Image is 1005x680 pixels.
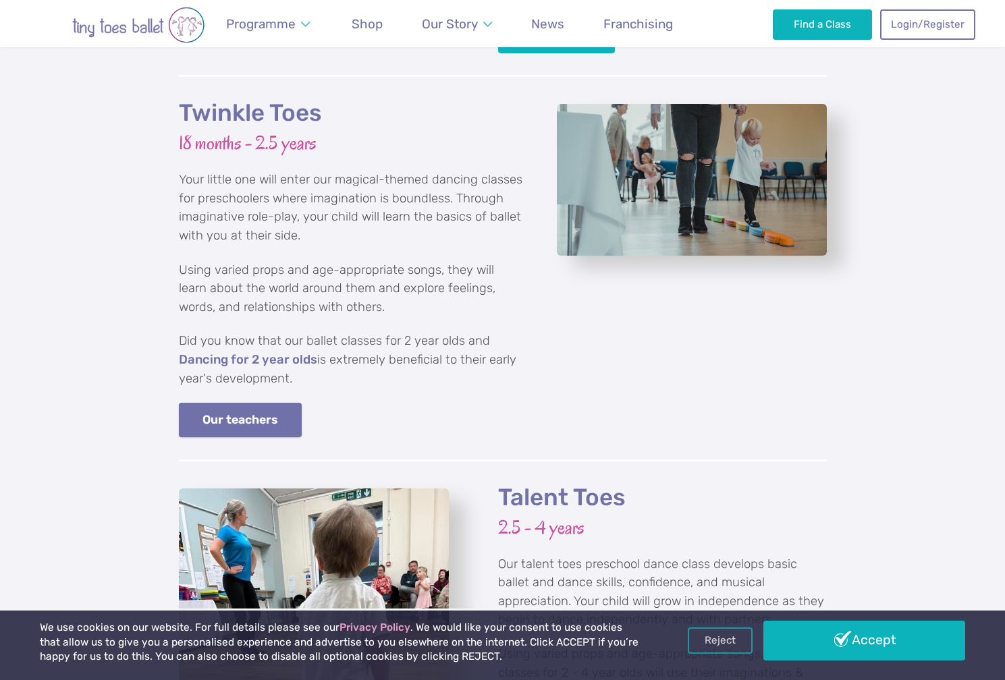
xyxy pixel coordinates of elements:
[763,621,965,660] a: Accept
[40,621,641,664] p: We use cookies on our website. For full details please see our . We would like your consent to us...
[179,131,523,156] h3: 18 months - 2.5 years
[179,332,523,388] p: Did you know that our ballet classes for 2 year olds and is extremely beneficial to their early y...
[597,8,680,40] a: Franchising
[226,16,296,32] span: Programme
[498,515,827,540] h3: 2.5 - 4 years
[603,16,673,32] span: Franchising
[557,104,827,256] a: View full-size image
[688,627,753,653] a: Reject
[220,8,317,40] a: Programme
[179,98,523,128] h2: Twinkle Toes
[179,403,302,437] a: Our teachers
[525,8,571,40] a: News
[179,171,523,245] p: Your little one will enter our magical-themed dancing classes for preschoolers where imagination ...
[346,8,389,40] a: Shop
[531,16,564,32] span: News
[498,555,827,629] p: Our talent toes preschool dance class develops basic ballet and dance skills, confidence, and mus...
[498,483,827,513] h2: Talent Toes
[179,353,317,367] a: Dancing for 2 year olds
[179,261,523,317] p: Using varied props and age-appropriate songs, they will learn about the world around them and exp...
[415,8,498,40] a: Our Story
[880,9,975,39] a: Login/Register
[422,16,478,32] span: Our Story
[773,9,872,39] a: Find a Class
[352,16,383,32] span: Shop
[30,7,246,43] img: tiny toes ballet
[339,621,410,633] a: Privacy Policy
